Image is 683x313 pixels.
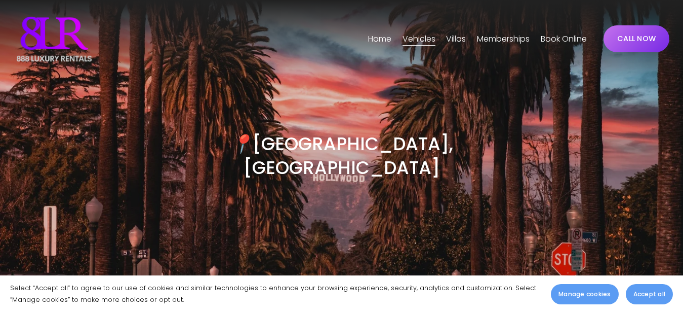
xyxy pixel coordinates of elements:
[558,290,611,299] span: Manage cookies
[626,284,673,304] button: Accept all
[10,283,541,306] p: Select “Accept all” to agree to our use of cookies and similar technologies to enhance your brows...
[604,25,669,52] a: CALL NOW
[551,284,618,304] button: Manage cookies
[403,32,435,47] span: Vehicles
[477,31,530,47] a: Memberships
[403,31,435,47] a: folder dropdown
[633,290,665,299] span: Accept all
[14,14,95,64] img: Luxury Car &amp; Home Rentals For Every Occasion
[178,132,506,180] h3: [GEOGRAPHIC_DATA], [GEOGRAPHIC_DATA]
[446,32,466,47] span: Villas
[368,31,391,47] a: Home
[230,131,253,156] em: 📍
[446,31,466,47] a: folder dropdown
[541,31,587,47] a: Book Online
